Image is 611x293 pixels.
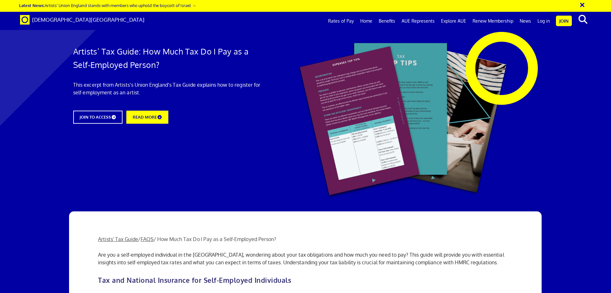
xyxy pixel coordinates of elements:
[98,251,513,266] p: Are you a self-employed individual in the [GEOGRAPHIC_DATA], wondering about your tax obligations...
[98,236,276,242] span: / / How Much Tax Do I Pay as a Self-Employed Person?
[19,3,196,8] a: Latest News:Artists’ Union England stands with members who uphold the boycott of Israel →
[73,111,123,124] a: JOIN TO ACCESS
[516,13,534,29] a: News
[469,13,516,29] a: Renew Membership
[534,13,553,29] a: Log in
[556,16,572,26] a: Join
[32,16,144,23] span: [DEMOGRAPHIC_DATA][GEOGRAPHIC_DATA]
[19,3,45,8] strong: Latest News:
[141,236,154,242] a: FAQS
[98,236,138,242] a: Artists' Tax Guide
[126,111,168,124] a: READ MORE
[15,12,149,28] a: Brand [DEMOGRAPHIC_DATA][GEOGRAPHIC_DATA]
[98,276,513,284] h2: Tax and National Insurance for Self-Employed Individuals
[357,13,376,29] a: Home
[398,13,438,29] a: AUE Represents
[573,13,593,26] button: search
[73,81,261,96] p: This excerpt from Artists’s Union England’s Tax Guide explains how to register for self-employmen...
[325,13,357,29] a: Rates of Pay
[438,13,469,29] a: Explore AUE
[73,45,261,71] h1: Artists’ Tax Guide: How Much Tax Do I Pay as a Self-Employed Person?
[376,13,398,29] a: Benefits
